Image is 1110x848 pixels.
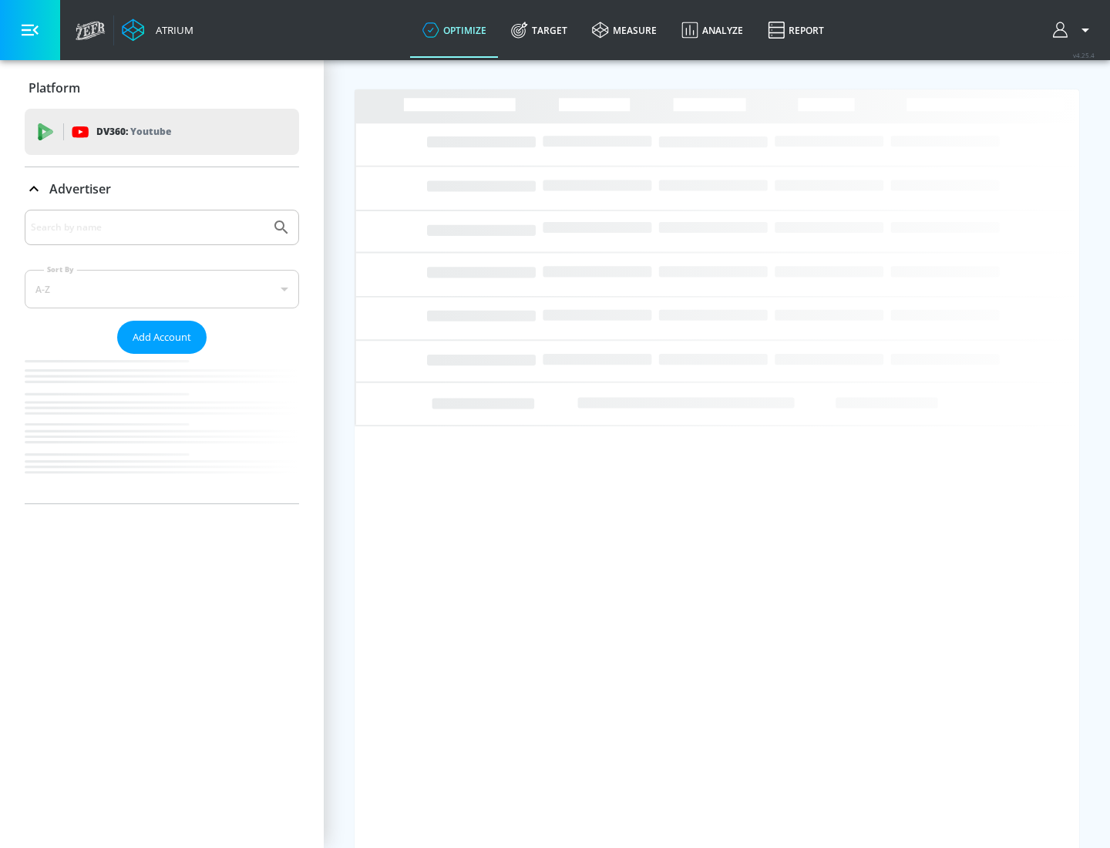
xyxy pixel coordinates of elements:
span: v 4.25.4 [1073,51,1095,59]
a: Atrium [122,19,193,42]
a: Report [755,2,836,58]
a: Target [499,2,580,58]
a: measure [580,2,669,58]
p: Platform [29,79,80,96]
button: Add Account [117,321,207,354]
div: Advertiser [25,167,299,210]
div: Platform [25,66,299,109]
p: Advertiser [49,180,111,197]
label: Sort By [44,264,77,274]
a: Analyze [669,2,755,58]
span: Add Account [133,328,191,346]
div: DV360: Youtube [25,109,299,155]
nav: list of Advertiser [25,354,299,503]
div: Advertiser [25,210,299,503]
a: optimize [410,2,499,58]
p: Youtube [130,123,171,140]
p: DV360: [96,123,171,140]
div: Atrium [150,23,193,37]
div: A-Z [25,270,299,308]
input: Search by name [31,217,264,237]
